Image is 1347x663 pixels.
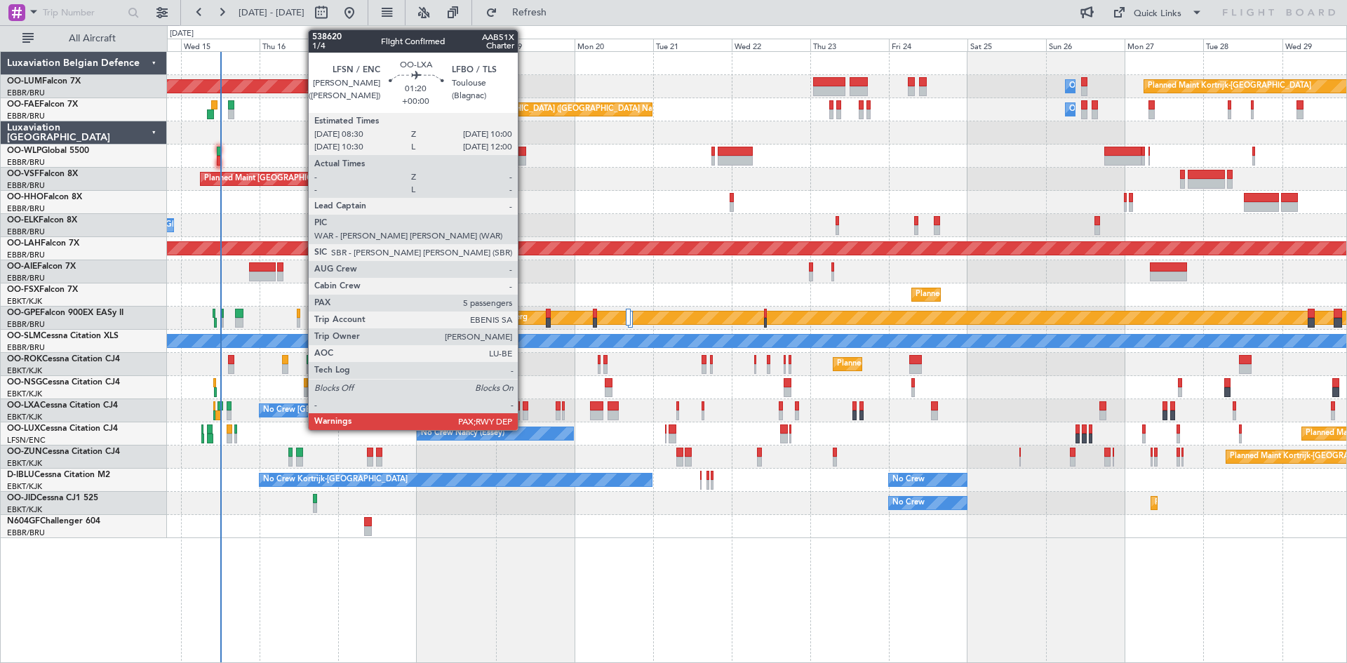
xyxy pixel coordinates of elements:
[170,28,194,40] div: [DATE]
[7,342,45,353] a: EBBR/BRU
[338,39,417,51] div: Fri 17
[7,100,78,109] a: OO-FAEFalcon 7X
[7,471,110,479] a: D-IBLUCessna Citation M2
[7,262,76,271] a: OO-AIEFalcon 7X
[7,262,37,271] span: OO-AIE
[7,355,120,363] a: OO-ROKCessna Citation CJ4
[7,332,41,340] span: OO-SLM
[421,423,504,444] div: No Crew Nancy (Essey)
[1069,99,1165,120] div: Owner Melsbroek Air Base
[7,296,42,307] a: EBKT/KJK
[7,448,120,456] a: OO-ZUNCessna Citation CJ4
[7,494,36,502] span: OO-JID
[181,39,260,51] div: Wed 15
[7,273,45,283] a: EBBR/BRU
[7,401,40,410] span: OO-LXA
[1203,39,1282,51] div: Tue 28
[7,193,43,201] span: OO-HHO
[7,412,42,422] a: EBKT/KJK
[810,39,889,51] div: Thu 23
[1069,76,1165,97] div: Owner Melsbroek Air Base
[239,6,304,19] span: [DATE] - [DATE]
[7,88,45,98] a: EBBR/BRU
[7,193,82,201] a: OO-HHOFalcon 8X
[7,239,41,248] span: OO-LAH
[1134,7,1181,21] div: Quick Links
[7,203,45,214] a: EBBR/BRU
[7,401,118,410] a: OO-LXACessna Citation CJ4
[7,481,42,492] a: EBKT/KJK
[36,34,148,43] span: All Aircraft
[7,355,42,363] span: OO-ROK
[837,354,1000,375] div: Planned Maint Kortrijk-[GEOGRAPHIC_DATA]
[7,309,123,317] a: OO-GPEFalcon 900EX EASy II
[500,8,559,18] span: Refresh
[7,319,45,330] a: EBBR/BRU
[7,147,41,155] span: OO-WLP
[7,111,45,121] a: EBBR/BRU
[575,39,653,51] div: Mon 20
[7,471,34,479] span: D-IBLU
[892,493,925,514] div: No Crew
[496,39,575,51] div: Sun 19
[7,366,42,376] a: EBKT/KJK
[7,424,118,433] a: OO-LUXCessna Citation CJ4
[7,170,39,178] span: OO-VSF
[7,458,42,469] a: EBKT/KJK
[7,250,45,260] a: EBBR/BRU
[967,39,1046,51] div: Sat 25
[7,100,39,109] span: OO-FAE
[43,2,123,23] input: Trip Number
[892,469,925,490] div: No Crew
[7,517,40,525] span: N604GF
[204,168,458,189] div: Planned Maint [GEOGRAPHIC_DATA] ([GEOGRAPHIC_DATA] National)
[7,494,98,502] a: OO-JIDCessna CJ1 525
[421,99,675,120] div: Planned Maint [GEOGRAPHIC_DATA] ([GEOGRAPHIC_DATA] National)
[7,378,42,387] span: OO-NSG
[7,180,45,191] a: EBBR/BRU
[7,216,39,225] span: OO-ELK
[15,27,152,50] button: All Aircraft
[263,469,408,490] div: No Crew Kortrijk-[GEOGRAPHIC_DATA]
[7,528,45,538] a: EBBR/BRU
[7,77,42,86] span: OO-LUM
[732,39,810,51] div: Wed 22
[7,309,40,317] span: OO-GPE
[263,400,498,421] div: No Crew [GEOGRAPHIC_DATA] ([GEOGRAPHIC_DATA] National)
[1148,76,1311,97] div: Planned Maint Kortrijk-[GEOGRAPHIC_DATA]
[260,39,338,51] div: Thu 16
[7,216,77,225] a: OO-ELKFalcon 8X
[7,227,45,237] a: EBBR/BRU
[440,307,528,328] div: Planned Maint Nurnberg
[1155,493,1318,514] div: Planned Maint Kortrijk-[GEOGRAPHIC_DATA]
[7,239,79,248] a: OO-LAHFalcon 7X
[417,39,495,51] div: Sat 18
[7,435,46,446] a: LFSN/ENC
[7,378,120,387] a: OO-NSGCessna Citation CJ4
[7,286,39,294] span: OO-FSX
[7,389,42,399] a: EBKT/KJK
[7,424,40,433] span: OO-LUX
[7,517,100,525] a: N604GFChallenger 604
[7,157,45,168] a: EBBR/BRU
[916,284,1079,305] div: Planned Maint Kortrijk-[GEOGRAPHIC_DATA]
[889,39,967,51] div: Fri 24
[479,1,563,24] button: Refresh
[1106,1,1209,24] button: Quick Links
[7,504,42,515] a: EBKT/KJK
[7,147,89,155] a: OO-WLPGlobal 5500
[1125,39,1203,51] div: Mon 27
[7,77,81,86] a: OO-LUMFalcon 7X
[7,332,119,340] a: OO-SLMCessna Citation XLS
[7,170,78,178] a: OO-VSFFalcon 8X
[1046,39,1125,51] div: Sun 26
[7,286,78,294] a: OO-FSXFalcon 7X
[7,448,42,456] span: OO-ZUN
[653,39,732,51] div: Tue 21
